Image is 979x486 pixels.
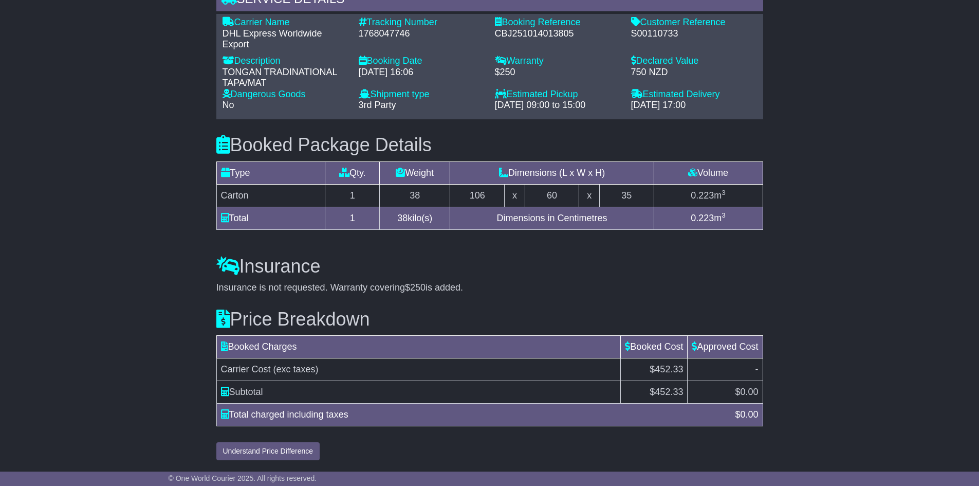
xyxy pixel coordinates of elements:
[631,89,757,100] div: Estimated Delivery
[216,309,763,330] h3: Price Breakdown
[631,100,757,111] div: [DATE] 17:00
[631,17,757,28] div: Customer Reference
[216,161,325,184] td: Type
[216,135,763,155] h3: Booked Package Details
[495,89,621,100] div: Estimated Pickup
[216,256,763,277] h3: Insurance
[505,184,525,207] td: x
[730,408,763,422] div: $
[216,442,320,460] button: Understand Price Difference
[221,364,271,374] span: Carrier Cost
[654,161,763,184] td: Volume
[359,17,485,28] div: Tracking Number
[380,184,450,207] td: 38
[216,282,763,294] div: Insurance is not requested. Warranty covering is added.
[495,17,621,28] div: Booking Reference
[223,100,234,110] span: No
[722,211,726,219] sup: 3
[654,184,763,207] td: m
[216,207,325,229] td: Total
[621,336,688,358] td: Booked Cost
[691,213,714,223] span: 0.223
[359,89,485,100] div: Shipment type
[397,213,408,223] span: 38
[380,161,450,184] td: Weight
[223,56,348,67] div: Description
[216,381,621,404] td: Subtotal
[216,184,325,207] td: Carton
[450,184,505,207] td: 106
[621,381,688,404] td: $
[216,336,621,358] td: Booked Charges
[359,28,485,40] div: 1768047746
[740,409,758,420] span: 0.00
[654,207,763,229] td: m
[359,67,485,78] div: [DATE] 16:06
[223,17,348,28] div: Carrier Name
[325,161,380,184] td: Qty.
[755,364,759,374] span: -
[631,56,757,67] div: Declared Value
[273,364,319,374] span: (exc taxes)
[216,408,730,422] div: Total charged including taxes
[405,282,426,293] span: $250
[450,207,654,229] td: Dimensions in Centimetres
[495,56,621,67] div: Warranty
[495,28,621,40] div: CBJ251014013805
[223,89,348,100] div: Dangerous Goods
[450,161,654,184] td: Dimensions (L x W x H)
[691,190,714,201] span: 0.223
[325,184,380,207] td: 1
[223,28,348,50] div: DHL Express Worldwide Export
[631,28,757,40] div: S00110733
[688,381,763,404] td: $
[223,67,348,89] div: TONGAN TRADINATIONAL TAPA/MAT
[740,387,758,397] span: 0.00
[495,100,621,111] div: [DATE] 09:00 to 15:00
[655,387,683,397] span: 452.33
[525,184,579,207] td: 60
[495,67,621,78] div: $250
[650,364,683,374] span: $452.33
[359,56,485,67] div: Booking Date
[599,184,654,207] td: 35
[380,207,450,229] td: kilo(s)
[325,207,380,229] td: 1
[688,336,763,358] td: Approved Cost
[579,184,599,207] td: x
[722,189,726,196] sup: 3
[359,100,396,110] span: 3rd Party
[631,67,757,78] div: 750 NZD
[169,474,317,482] span: © One World Courier 2025. All rights reserved.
